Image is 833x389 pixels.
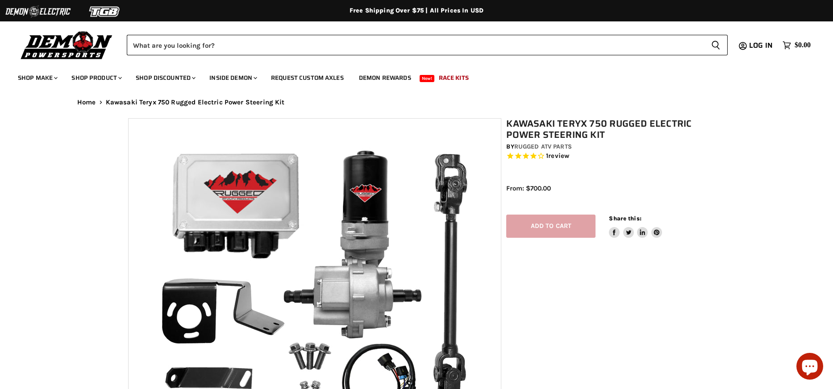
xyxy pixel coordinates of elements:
[127,35,704,55] input: Search
[127,35,728,55] form: Product
[11,69,63,87] a: Shop Make
[704,35,728,55] button: Search
[506,142,710,152] div: by
[59,99,774,106] nav: Breadcrumbs
[506,184,551,192] span: From: $700.00
[546,152,569,160] span: 1 reviews
[745,41,778,50] a: Log in
[506,118,710,141] h1: Kawasaki Teryx 750 Rugged Electric Power Steering Kit
[352,69,418,87] a: Demon Rewards
[548,152,569,160] span: review
[77,99,96,106] a: Home
[4,3,71,20] img: Demon Electric Logo 2
[514,143,572,150] a: Rugged ATV Parts
[203,69,262,87] a: Inside Demon
[609,215,641,222] span: Share this:
[420,75,435,82] span: New!
[506,152,710,161] span: Rated 4.0 out of 5 stars 1 reviews
[59,7,774,15] div: Free Shipping Over $75 | All Prices In USD
[432,69,475,87] a: Race Kits
[794,353,826,382] inbox-online-store-chat: Shopify online store chat
[18,29,116,61] img: Demon Powersports
[609,215,662,238] aside: Share this:
[65,69,127,87] a: Shop Product
[11,65,808,87] ul: Main menu
[71,3,138,20] img: TGB Logo 2
[795,41,811,50] span: $0.00
[106,99,285,106] span: Kawasaki Teryx 750 Rugged Electric Power Steering Kit
[778,39,815,52] a: $0.00
[129,69,201,87] a: Shop Discounted
[264,69,350,87] a: Request Custom Axles
[749,40,773,51] span: Log in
